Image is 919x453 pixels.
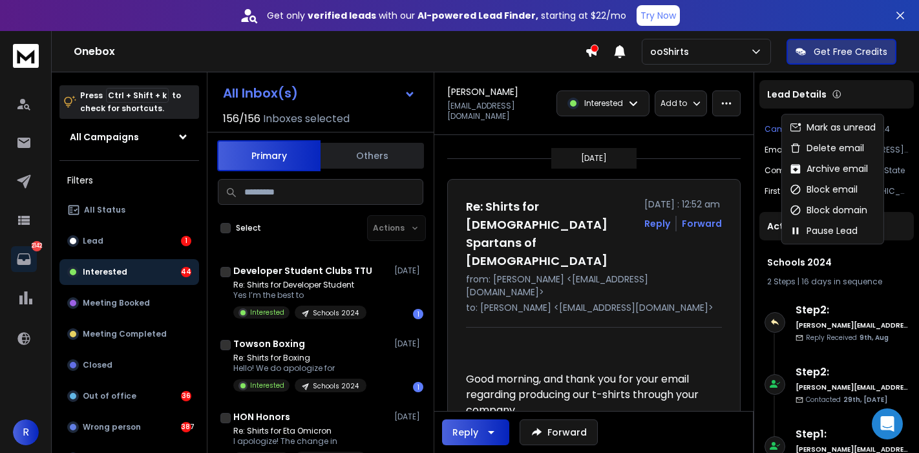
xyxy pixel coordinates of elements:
[759,212,914,240] div: Activities
[660,98,687,109] p: Add to
[765,145,787,155] p: Email
[83,298,150,308] p: Meeting Booked
[233,436,366,447] p: I apologize! The change in
[872,408,903,439] div: Open Intercom Messenger
[765,186,806,196] p: First Name
[83,236,103,246] p: Lead
[181,236,191,246] div: 1
[83,360,112,370] p: Closed
[682,217,722,230] div: Forward
[394,339,423,349] p: [DATE]
[796,321,909,330] h6: [PERSON_NAME][EMAIL_ADDRESS][DOMAIN_NAME]
[233,363,366,374] p: Hello! We do apologize for
[447,101,549,121] p: [EMAIL_ADDRESS][DOMAIN_NAME]
[83,422,141,432] p: Wrong person
[801,276,882,287] span: 16 days in sequence
[233,353,366,363] p: Re: Shirts for Boxing
[790,183,858,196] div: Block email
[181,391,191,401] div: 36
[767,88,827,101] p: Lead Details
[84,205,125,215] p: All Status
[796,302,909,318] h6: Step 2 :
[32,241,42,251] p: 2142
[233,410,290,423] h1: HON Honors
[466,273,722,299] p: from: [PERSON_NAME] <[EMAIL_ADDRESS][DOMAIN_NAME]>
[394,266,423,276] p: [DATE]
[308,9,376,22] strong: verified leads
[790,224,858,237] div: Pause Lead
[796,427,909,442] h6: Step 1 :
[644,198,722,211] p: [DATE] : 12:52 am
[236,223,261,233] label: Select
[466,198,637,270] h1: Re: Shirts for [DEMOGRAPHIC_DATA] Spartans of [DEMOGRAPHIC_DATA]
[790,121,876,134] div: Mark as unread
[581,153,607,163] p: [DATE]
[83,391,136,401] p: Out of office
[13,419,39,445] span: R
[767,276,796,287] span: 2 Steps
[59,171,199,189] h3: Filters
[313,381,359,391] p: Schools 2024
[394,412,423,422] p: [DATE]
[267,9,626,22] p: Get only with our starting at $22/mo
[644,217,670,230] button: Reply
[806,395,887,405] p: Contacted
[790,142,864,154] div: Delete email
[13,44,39,68] img: logo
[843,395,887,405] span: 29th, [DATE]
[447,85,518,98] h1: [PERSON_NAME]
[321,142,424,170] button: Others
[106,88,169,103] span: Ctrl + Shift + k
[250,381,284,390] p: Interested
[313,308,359,318] p: Schools 2024
[233,426,366,436] p: Re: Shirts for Eta Omicron
[413,382,423,392] div: 1
[83,329,167,339] p: Meeting Completed
[181,422,191,432] div: 387
[796,364,909,380] h6: Step 2 :
[250,308,284,317] p: Interested
[233,280,366,290] p: Re: Shirts for Developer Student
[223,111,260,127] span: 156 / 156
[765,124,809,134] p: Campaign
[80,89,181,115] p: Press to check for shortcuts.
[806,333,889,342] p: Reply Received
[466,372,712,418] p: Good morning, and thank you for your email regarding producing our t-shirts through your company.
[765,165,831,176] p: Company Name
[233,337,305,350] h1: Towson Boxing
[860,333,889,342] span: 9th, Aug
[767,277,906,287] div: |
[814,45,887,58] p: Get Free Credits
[74,44,585,59] h1: Onebox
[767,256,906,269] h1: Schools 2024
[790,204,867,216] div: Block domain
[263,111,350,127] h3: Inboxes selected
[790,162,868,175] div: Archive email
[520,419,598,445] button: Forward
[233,264,372,277] h1: Developer Student Clubs TTU
[584,98,623,109] p: Interested
[181,267,191,277] div: 44
[640,9,676,22] p: Try Now
[796,383,909,392] h6: [PERSON_NAME][EMAIL_ADDRESS][DOMAIN_NAME]
[417,9,538,22] strong: AI-powered Lead Finder,
[83,267,127,277] p: Interested
[466,301,722,314] p: to: [PERSON_NAME] <[EMAIL_ADDRESS][DOMAIN_NAME]>
[452,426,478,439] div: Reply
[223,87,298,100] h1: All Inbox(s)
[217,140,321,171] button: Primary
[413,309,423,319] div: 1
[70,131,139,143] h1: All Campaigns
[650,45,694,58] p: ooShirts
[233,290,366,300] p: Yes I’m the best to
